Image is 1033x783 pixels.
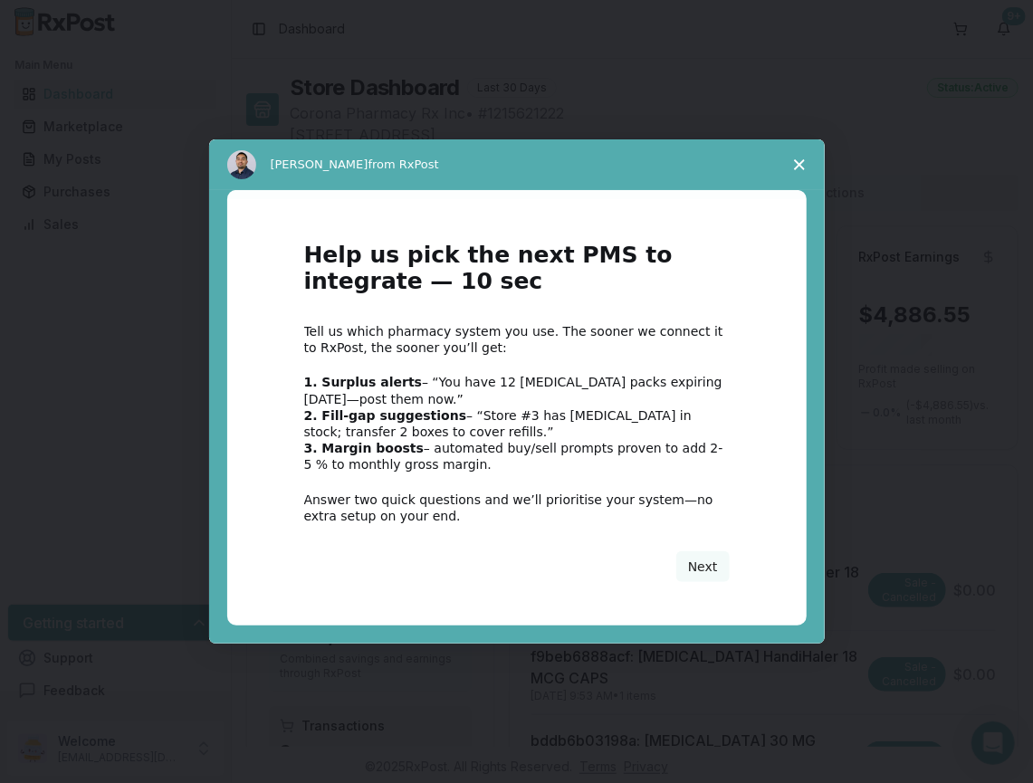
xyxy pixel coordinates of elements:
[271,158,368,171] span: [PERSON_NAME]
[304,408,467,423] b: 2. Fill-gap suggestions
[227,150,256,179] img: Profile image for Manuel
[304,243,730,305] h1: Help us pick the next PMS to integrate — 10 sec
[304,440,730,473] div: – automated buy/sell prompts proven to add 2-5 % to monthly gross margin.
[304,407,730,440] div: – “Store #3 has [MEDICAL_DATA] in stock; transfer 2 boxes to cover refills.”
[304,492,730,524] div: Answer two quick questions and we’ll prioritise your system—no extra setup on your end.
[774,139,825,190] span: Close survey
[304,374,730,406] div: – “You have 12 [MEDICAL_DATA] packs expiring [DATE]—post them now.”
[676,551,730,582] button: Next
[304,323,730,356] div: Tell us which pharmacy system you use. The sooner we connect it to RxPost, the sooner you’ll get:
[304,441,425,455] b: 3. Margin boosts
[304,375,423,389] b: 1. Surplus alerts
[368,158,439,171] span: from RxPost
